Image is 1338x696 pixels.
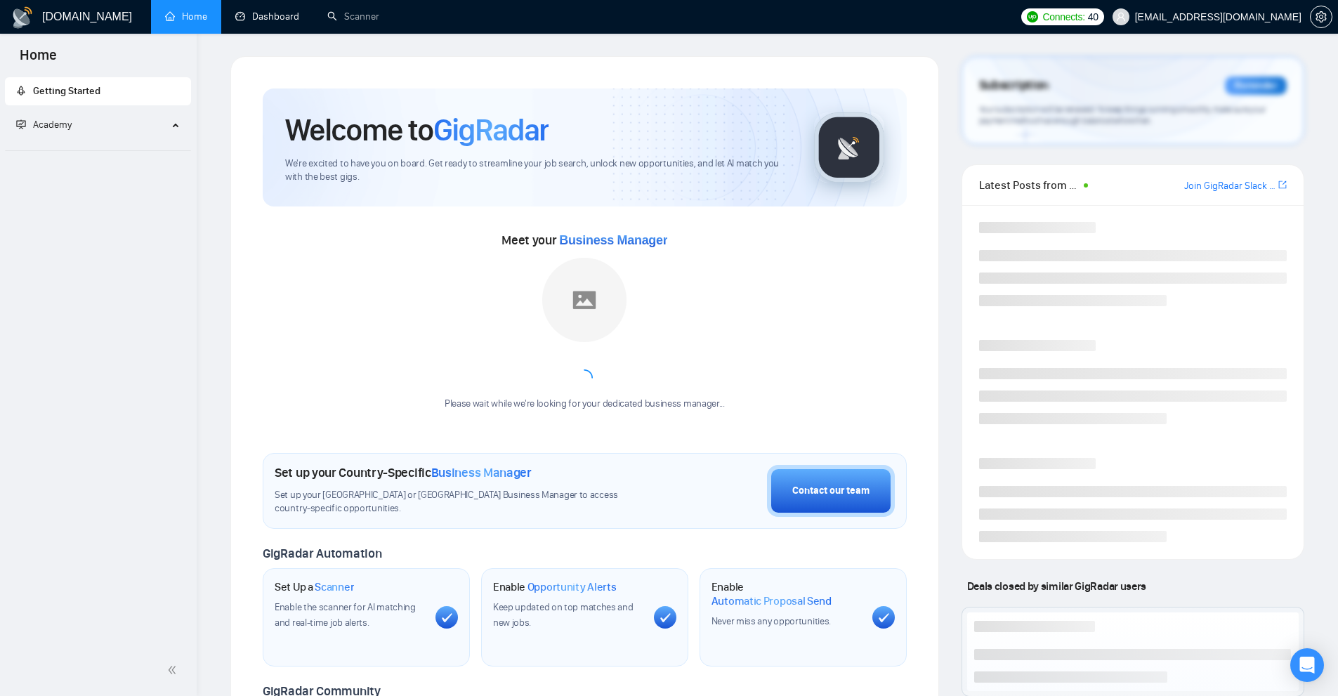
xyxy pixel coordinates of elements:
img: upwork-logo.png [1027,11,1038,22]
span: GigRadar [433,111,549,149]
img: logo [11,6,34,29]
span: Business Manager [559,233,667,247]
span: Academy [33,119,72,131]
a: searchScanner [327,11,379,22]
span: Keep updated on top matches and new jobs. [493,601,634,629]
button: Contact our team [767,465,895,517]
span: Latest Posts from the GigRadar Community [979,176,1080,194]
img: placeholder.png [542,258,627,342]
div: Open Intercom Messenger [1290,648,1324,682]
a: export [1278,178,1287,192]
span: Home [8,45,68,74]
span: Connects: [1042,9,1084,25]
div: Reminder [1225,77,1287,95]
h1: Set up your Country-Specific [275,465,532,480]
span: Automatic Proposal Send [711,594,832,608]
span: double-left [167,663,181,677]
a: Join GigRadar Slack Community [1184,178,1275,194]
span: rocket [16,86,26,96]
img: gigradar-logo.png [814,112,884,183]
span: Meet your [501,232,667,248]
span: Opportunity Alerts [527,580,617,594]
span: export [1278,179,1287,190]
li: Academy Homepage [5,145,191,154]
span: Getting Started [33,85,100,97]
span: Subscription [979,74,1049,98]
h1: Welcome to [285,111,549,149]
a: dashboardDashboard [235,11,299,22]
span: GigRadar Automation [263,546,381,561]
h1: Set Up a [275,580,354,594]
li: Getting Started [5,77,191,105]
a: homeHome [165,11,207,22]
a: setting [1310,11,1332,22]
span: fund-projection-screen [16,119,26,129]
div: Contact our team [792,483,870,499]
div: Please wait while we're looking for your dedicated business manager... [436,398,733,411]
span: Scanner [315,580,354,594]
span: Academy [16,119,72,131]
span: user [1116,12,1126,22]
span: Enable the scanner for AI matching and real-time job alerts. [275,601,416,629]
span: Never miss any opportunities. [711,615,831,627]
span: setting [1311,11,1332,22]
h1: Enable [711,580,861,608]
span: Set up your [GEOGRAPHIC_DATA] or [GEOGRAPHIC_DATA] Business Manager to access country-specific op... [275,489,647,516]
span: 40 [1088,9,1098,25]
span: Your subscription will be renewed. To keep things running smoothly, make sure your payment method... [979,104,1266,126]
button: setting [1310,6,1332,28]
span: loading [574,367,595,388]
h1: Enable [493,580,617,594]
span: We're excited to have you on board. Get ready to streamline your job search, unlock new opportuni... [285,157,792,184]
span: Deals closed by similar GigRadar users [962,574,1152,598]
span: Business Manager [431,465,532,480]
